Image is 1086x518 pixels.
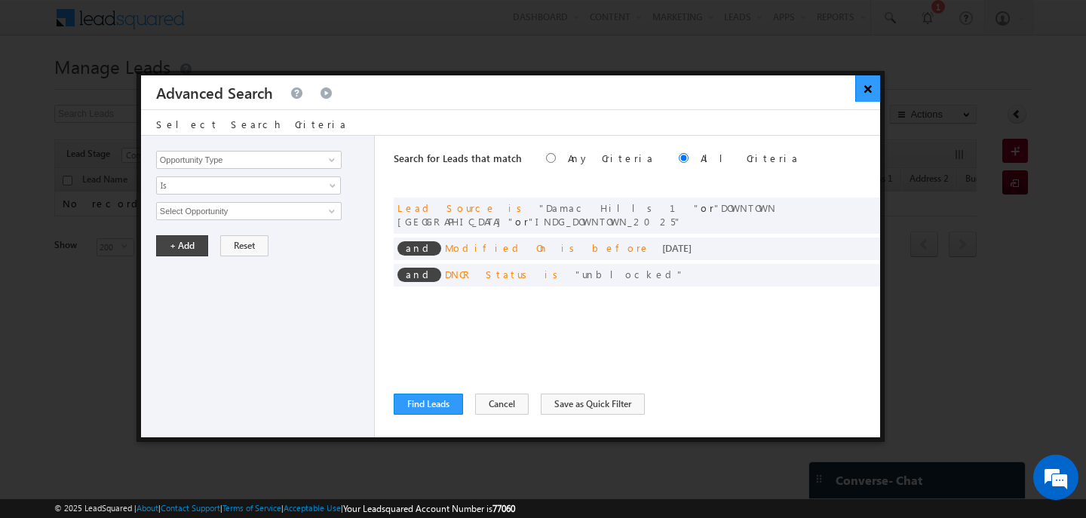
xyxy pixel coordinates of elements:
[445,268,532,280] span: DNCR Status
[26,79,63,99] img: d_60004797649_company_0_60004797649
[397,201,496,214] span: Lead Source
[20,139,275,392] textarea: Type your message and hit 'Enter'
[397,201,776,228] span: DOWNTOWN [GEOGRAPHIC_DATA]
[701,152,799,164] label: All Criteria
[156,176,341,195] a: Is
[575,268,684,280] span: unblocked
[561,241,650,254] span: is before
[545,268,563,280] span: is
[220,235,268,256] button: Reset
[397,201,776,228] span: or or
[662,241,692,254] span: [DATE]
[321,204,339,219] a: Show All Items
[394,152,522,164] span: Search for Leads that match
[539,201,701,214] span: Damac Hills 1
[78,79,253,99] div: Chat with us now
[397,268,441,282] span: and
[284,503,341,513] a: Acceptable Use
[161,503,220,513] a: Contact Support
[541,394,645,415] button: Save as Quick Filter
[445,241,549,254] span: Modified On
[343,503,515,514] span: Your Leadsquared Account Number is
[222,503,281,513] a: Terms of Service
[156,75,273,109] h3: Advanced Search
[247,8,284,44] div: Minimize live chat window
[508,201,527,214] span: is
[475,394,529,415] button: Cancel
[156,118,348,130] span: Select Search Criteria
[568,152,655,164] label: Any Criteria
[321,152,339,167] a: Show All Items
[394,394,463,415] button: Find Leads
[156,235,208,256] button: + Add
[205,405,274,425] em: Start Chat
[156,151,342,169] input: Type to Search
[492,503,515,514] span: 77060
[137,503,158,513] a: About
[855,75,880,102] button: ×
[54,501,515,516] span: © 2025 LeadSquared | | | | |
[157,179,321,192] span: Is
[156,202,342,220] input: Type to Search
[529,215,682,228] span: INDG_DOWNTOWN_2025
[397,241,441,256] span: and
